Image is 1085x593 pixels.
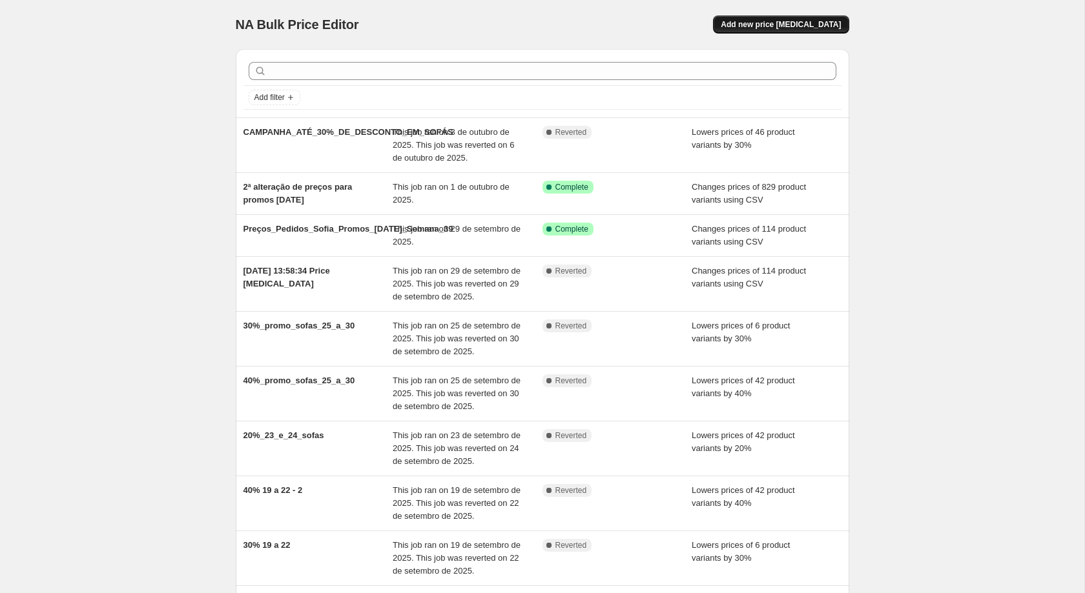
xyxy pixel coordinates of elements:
span: This job ran on 29 de setembro de 2025. [393,224,521,246]
span: Reverted [555,127,587,137]
span: Reverted [555,540,587,550]
span: This job ran on 23 de setembro de 2025. This job was reverted on 24 de setembro de 2025. [393,430,521,466]
span: Lowers prices of 42 product variants by 40% [692,376,795,398]
span: 30%_promo_sofas_25_a_30 [243,321,355,330]
span: This job ran on 19 de setembro de 2025. This job was reverted on 22 de setembro de 2025. [393,485,521,521]
span: 20%_23_e_24_sofas [243,430,324,440]
span: Complete [555,182,588,192]
button: Add filter [249,90,300,105]
span: This job ran on 3 de outubro de 2025. This job was reverted on 6 de outubro de 2025. [393,127,514,163]
span: 40%_promo_sofas_25_a_30 [243,376,355,385]
span: This job ran on 29 de setembro de 2025. This job was reverted on 29 de setembro de 2025. [393,266,521,301]
span: Reverted [555,376,587,386]
span: 2ª alteração de preços para promos [DATE] [243,182,353,205]
span: Add filter [254,92,285,103]
span: Reverted [555,266,587,276]
span: This job ran on 19 de setembro de 2025. This job was reverted on 22 de setembro de 2025. [393,540,521,576]
span: Lowers prices of 42 product variants by 20% [692,430,795,453]
span: Lowers prices of 6 product variants by 30% [692,321,790,343]
span: Add new price [MEDICAL_DATA] [721,19,841,30]
span: CAMPANHA_ATÉ_30%_DE_DESCONTO_EM_SOFÁS [243,127,453,137]
span: Lowers prices of 6 product variants by 30% [692,540,790,563]
span: Reverted [555,430,587,441]
span: 40% 19 a 22 - 2 [243,485,303,495]
span: [DATE] 13:58:34 Price [MEDICAL_DATA] [243,266,330,288]
span: Complete [555,224,588,234]
span: Reverted [555,321,587,331]
span: NA Bulk Price Editor [236,17,359,32]
span: Preços_Pedidos_Sofia_Promos_[DATE]_Semana_39 [243,224,453,234]
span: This job ran on 25 de setembro de 2025. This job was reverted on 30 de setembro de 2025. [393,321,521,356]
span: Changes prices of 114 product variants using CSV [692,266,806,288]
span: Lowers prices of 46 product variants by 30% [692,127,795,150]
span: Lowers prices of 42 product variants by 40% [692,485,795,508]
span: Reverted [555,485,587,496]
span: This job ran on 25 de setembro de 2025. This job was reverted on 30 de setembro de 2025. [393,376,521,411]
span: 30% 19 a 22 [243,540,291,550]
span: Changes prices of 829 product variants using CSV [692,182,806,205]
button: Add new price [MEDICAL_DATA] [713,15,849,34]
span: This job ran on 1 de outubro de 2025. [393,182,510,205]
span: Changes prices of 114 product variants using CSV [692,224,806,246]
